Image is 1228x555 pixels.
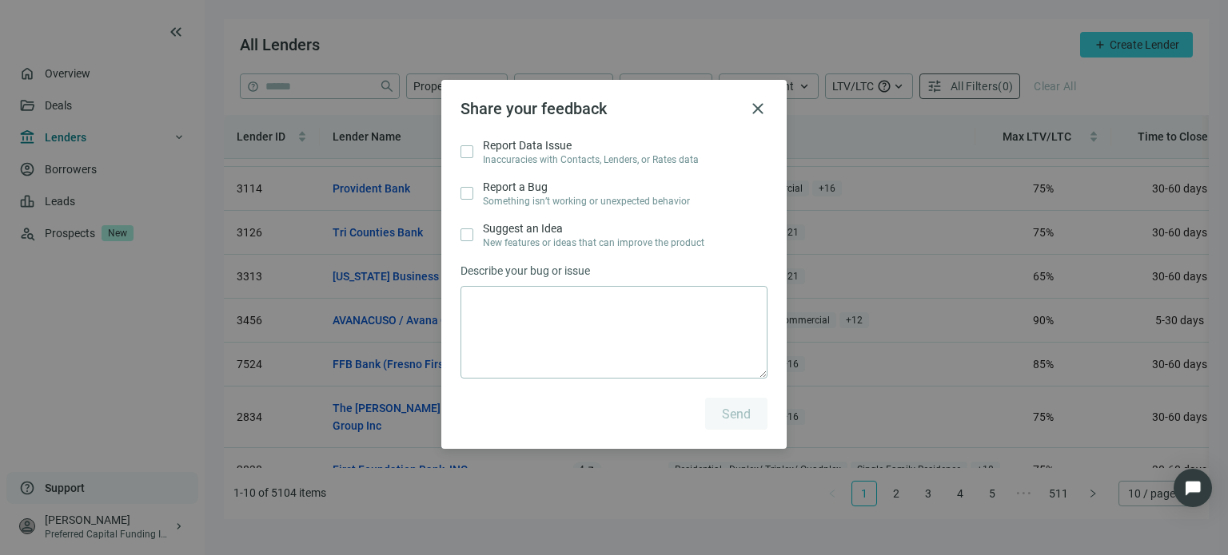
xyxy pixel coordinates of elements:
span: Report Data Issue [483,139,572,152]
div: Open Intercom Messenger [1174,469,1212,507]
button: close [748,99,767,118]
span: Share your feedback [460,99,607,118]
span: Describe your bug or issue [460,262,590,279]
span: Suggest an Idea [483,222,563,235]
span: Something isn’t working or unexpected behavior [483,195,690,208]
span: Report a Bug [483,180,548,193]
span: New features or ideas that can improve the product [483,236,704,249]
span: Inaccuracies with Contacts, Lenders, or Rates data [483,153,699,166]
button: Send [705,398,767,430]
